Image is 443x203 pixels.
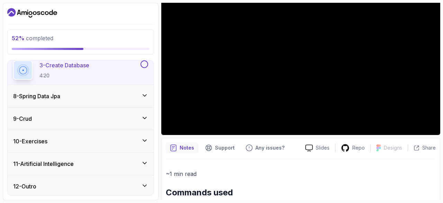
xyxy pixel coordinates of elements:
h3: 9 - Crud [13,115,32,123]
p: Repo [352,144,365,151]
p: 4:20 [39,72,89,79]
h3: 12 - Outro [13,182,36,191]
a: Repo [335,144,370,152]
span: completed [12,35,53,42]
p: Any issues? [255,144,284,151]
a: Dashboard [7,7,57,18]
p: Share [422,144,436,151]
button: 3-Create Database4:20 [13,60,148,80]
p: Slides [316,144,329,151]
span: 52 % [12,35,25,42]
button: Feedback button [242,142,289,153]
button: 8-Spring Data Jpa [8,85,154,107]
button: 12-Outro [8,175,154,197]
h3: 10 - Exercises [13,137,47,145]
button: Share [408,144,436,151]
p: 3 - Create Database [39,61,89,69]
p: Designs [384,144,402,151]
h3: 11 - Artificial Intelligence [13,160,74,168]
h3: 8 - Spring Data Jpa [13,92,60,100]
button: 11-Artificial Intelligence [8,153,154,175]
a: Slides [300,144,335,152]
button: 10-Exercises [8,130,154,152]
h2: Commands used [166,187,436,198]
button: 9-Crud [8,108,154,130]
p: ~1 min read [166,169,436,179]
